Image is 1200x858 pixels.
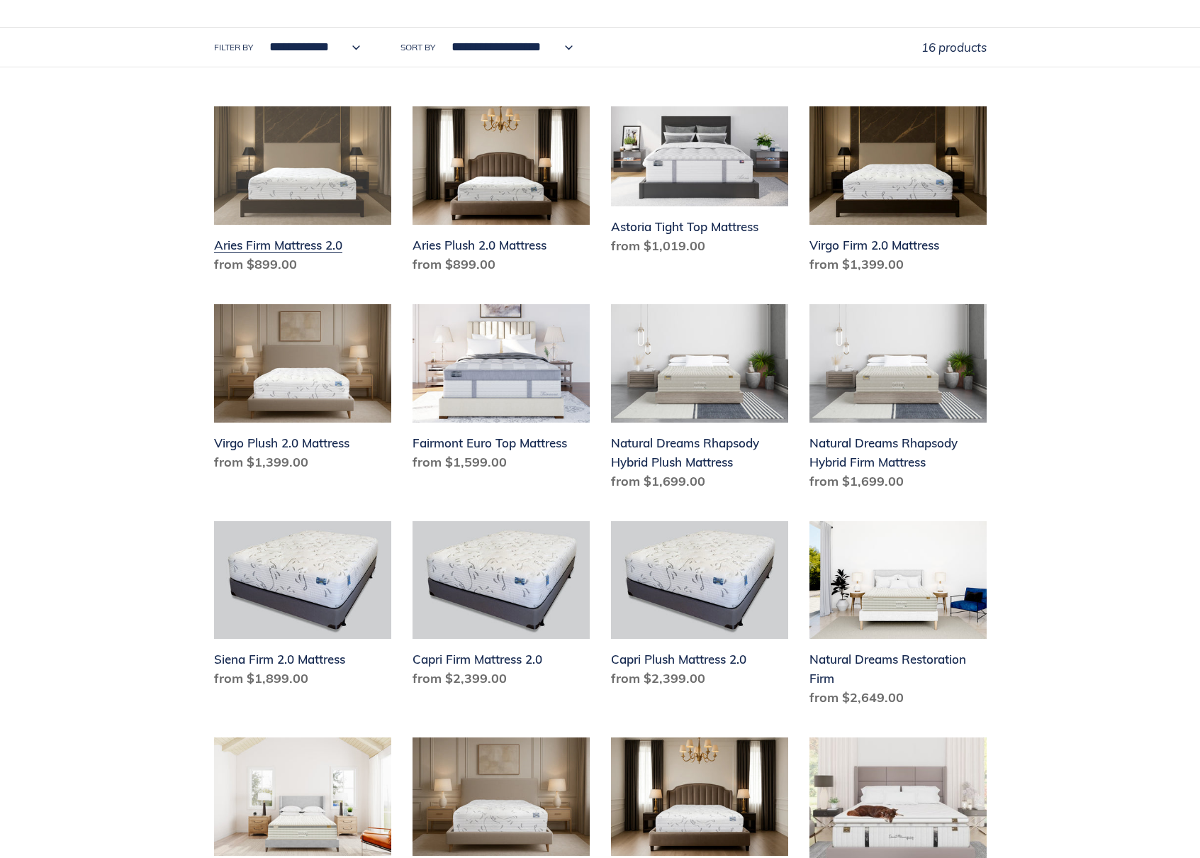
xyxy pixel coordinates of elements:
[214,304,391,477] a: Virgo Plush 2.0 Mattress
[400,41,435,54] label: Sort by
[413,304,590,477] a: Fairmont Euro Top Mattress
[921,40,987,55] span: 16 products
[214,41,253,54] label: Filter by
[413,106,590,279] a: Aries Plush 2.0 Mattress
[809,304,987,496] a: Natural Dreams Rhapsody Hybrid Firm Mattress
[413,521,590,694] a: Capri Firm Mattress 2.0
[809,106,987,279] a: Virgo Firm 2.0 Mattress
[611,521,788,694] a: Capri Plush Mattress 2.0
[611,106,788,261] a: Astoria Tight Top Mattress
[214,521,391,694] a: Siena Firm 2.0 Mattress
[809,521,987,713] a: Natural Dreams Restoration Firm
[214,106,391,279] a: Aries Firm Mattress 2.0
[611,304,788,496] a: Natural Dreams Rhapsody Hybrid Plush Mattress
